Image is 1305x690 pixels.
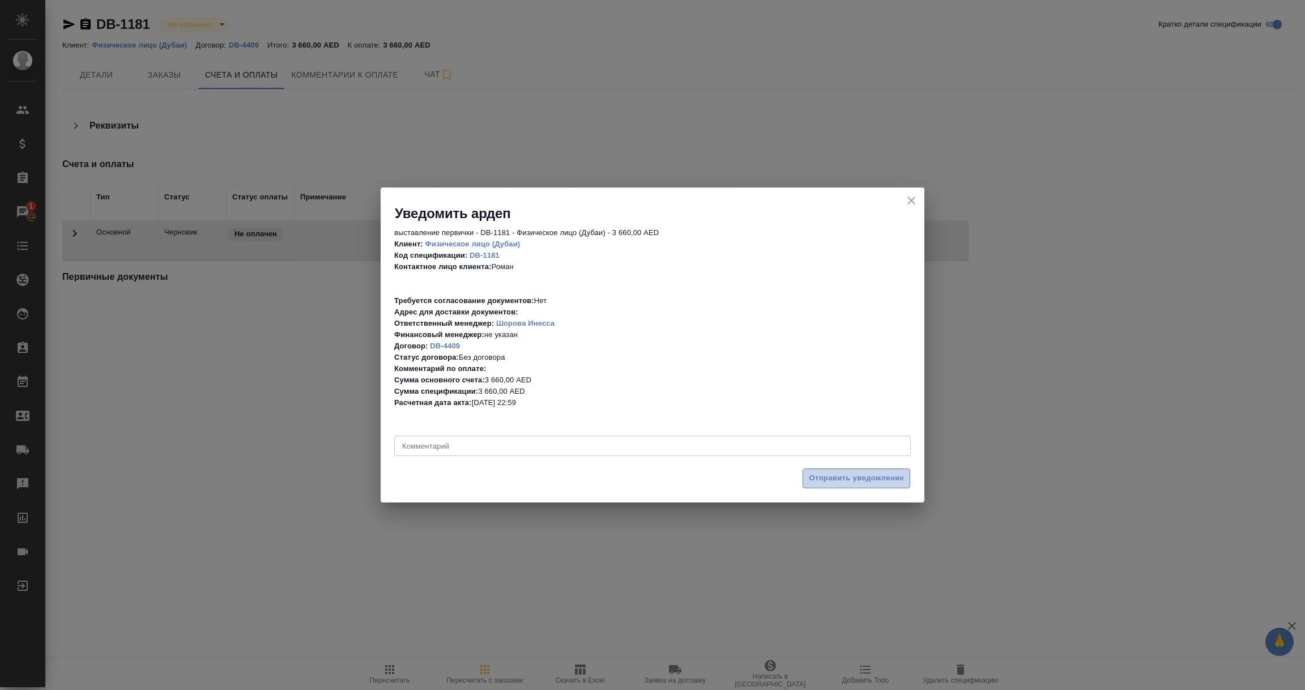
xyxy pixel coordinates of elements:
[803,468,910,488] button: Отправить уведомление
[394,398,472,407] b: Расчетная дата акта:
[394,342,428,350] b: Договор:
[394,227,911,238] p: выставление первички - DB-1181 - Физическое лицо (Дубаи) - 3 660,00 AED
[394,296,534,305] b: Требуется согласование документов:
[394,364,486,373] b: Комментарий по оплате:
[394,251,467,259] b: Код спецификации:
[430,342,460,350] a: DB-4409
[394,376,485,384] b: Сумма основного счета:
[394,353,459,361] b: Статус договора:
[394,308,518,316] b: Адрес для доставки документов:
[903,192,920,209] button: close
[394,387,478,395] b: Сумма спецификации:
[395,205,924,223] h2: Уведомить ардеп
[394,262,491,271] b: Контактное лицо клиента:
[394,238,911,408] p: Роман Нет не указан Без договора 3 660,00 AED 3 660,00 AED [DATE] 22:59
[425,240,521,248] a: Физическое лицо (Дубаи)
[394,319,494,327] b: Ответственный менеджер:
[470,251,500,259] a: DB-1181
[496,319,555,327] a: Шорова Инесса
[394,330,484,339] b: Финансовый менеджер:
[394,240,423,248] b: Клиент:
[809,472,904,485] span: Отправить уведомление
